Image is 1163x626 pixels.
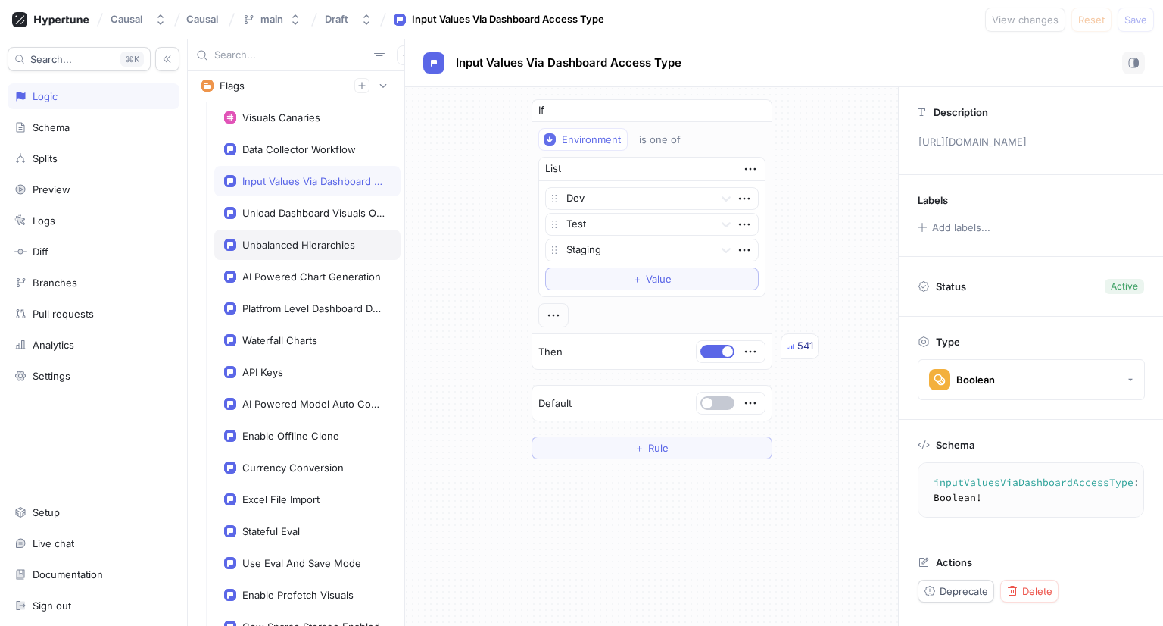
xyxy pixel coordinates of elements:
[538,128,628,151] button: Environment
[120,52,144,67] div: K
[220,80,245,92] div: Flags
[104,7,173,32] button: Causal
[918,359,1145,400] button: Boolean
[456,57,681,69] span: Input Values Via Dashboard Access Type
[242,557,361,569] div: Use Eval And Save Mode
[8,562,179,587] a: Documentation
[412,12,604,27] div: Input Values Via Dashboard Access Type
[33,370,70,382] div: Settings
[186,14,218,24] span: Causal
[985,8,1065,32] button: View changes
[33,339,74,351] div: Analytics
[1078,15,1105,24] span: Reset
[33,90,58,102] div: Logic
[242,302,385,315] div: Platfrom Level Dashboard Demoware
[545,268,759,290] button: ＋Value
[33,537,74,549] div: Live chat
[242,143,356,155] div: Data Collector Workflow
[242,175,385,187] div: Input Values Via Dashboard Access Type
[1000,580,1059,603] button: Delete
[532,437,772,459] button: ＋Rule
[33,599,71,612] div: Sign out
[632,128,703,151] button: is one of
[936,276,966,297] p: Status
[33,121,70,133] div: Schema
[538,396,572,412] p: Default
[260,13,283,26] div: main
[33,246,48,258] div: Diff
[936,439,974,451] p: Schema
[33,308,94,320] div: Pull requests
[1071,8,1112,32] button: Reset
[646,274,672,283] span: Value
[639,133,681,146] div: is one of
[1111,280,1138,293] div: Active
[912,218,994,237] button: Add labels...
[1118,8,1154,32] button: Save
[918,580,994,603] button: Deprecate
[545,161,561,177] div: List
[30,55,72,64] span: Search...
[936,556,972,568] p: Actions
[33,183,70,196] div: Preview
[632,274,642,283] span: ＋
[325,13,348,26] div: Draft
[242,239,355,251] div: Unbalanced Hierarchies
[932,223,990,233] div: Add labels...
[33,568,103,581] div: Documentation
[236,7,307,32] button: main
[242,271,381,283] div: AI Powered Chart Generation
[242,111,320,124] div: Visuals Canaries
[242,334,317,346] div: Waterfall Charts
[242,493,320,505] div: Excel File Import
[242,366,283,378] div: API Keys
[992,15,1059,24] span: View changes
[538,103,544,118] p: If
[648,443,669,452] span: Rule
[242,398,385,410] div: AI Powered Model Auto Completion
[635,443,644,452] span: ＋
[242,462,344,474] div: Currency Conversion
[242,207,385,219] div: Unload Dashboard Visuals Out Of View
[940,587,988,596] span: Deprecate
[936,336,960,348] p: Type
[918,194,948,206] p: Labels
[242,525,300,537] div: Stateful Eval
[1124,15,1147,24] span: Save
[33,152,58,164] div: Splits
[956,374,995,387] div: Boolean
[912,130,1150,155] p: [URL][DOMAIN_NAME]
[797,339,813,354] div: 541
[111,13,142,26] div: Causal
[214,48,368,63] input: Search...
[242,589,354,601] div: Enable Prefetch Visuals
[1022,587,1052,596] span: Delete
[242,430,339,442] div: Enable Offline Clone
[33,214,55,227] div: Logs
[934,106,988,118] p: Description
[8,47,151,71] button: Search...K
[33,277,77,289] div: Branches
[562,133,621,146] div: Environment
[33,506,60,518] div: Setup
[319,7,379,32] button: Draft
[538,345,563,360] p: Then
